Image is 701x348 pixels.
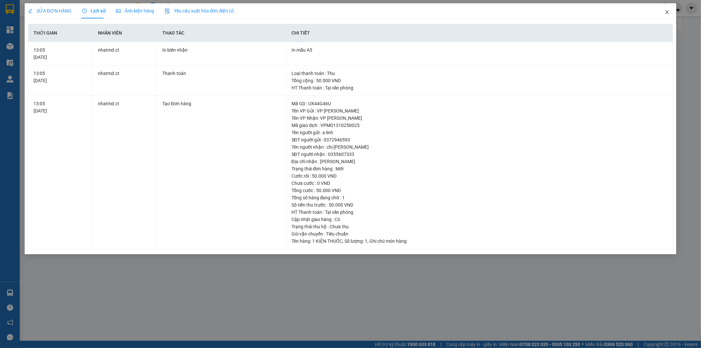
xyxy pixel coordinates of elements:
th: Thao tác [157,24,286,42]
th: Thời gian [28,24,93,42]
div: Tổng số hàng đang chờ : 1 [292,194,668,201]
span: close [665,10,670,15]
div: Gói vận chuyển : Tiêu chuẩn [292,230,668,237]
th: Nhân viên [93,24,157,42]
button: Close [658,3,676,22]
div: Tên người gửi : a linh [292,129,668,136]
div: Chưa cước : 0 VND [292,180,668,187]
td: nhatmd.ct [93,42,157,65]
div: SĐT người nhận : 0355607333 [292,151,668,158]
div: Cước rồi : 50.000 VND [292,172,668,180]
td: nhatmd.ct [93,96,157,249]
span: edit [28,9,33,13]
div: Mã GD : UX44G46U [292,100,668,107]
div: Loại thanh toán : Thu [292,70,668,77]
div: 13:05 [DATE] [34,70,87,84]
img: icon [165,9,170,14]
span: SỬA ĐƠN HÀNG [28,8,72,13]
th: Chi tiết [286,24,673,42]
div: Địa chỉ nhận : [PERSON_NAME] [292,158,668,165]
span: Yêu cầu xuất hóa đơn điện tử [165,8,234,13]
div: 13:05 [DATE] [34,100,87,114]
div: Tên người nhận : chị [PERSON_NAME] [292,143,668,151]
div: Tạo Đơn hàng [162,100,281,107]
div: Tên VP Nhận: VP [PERSON_NAME] [292,114,668,122]
div: HT Thanh toán : Tại văn phòng [292,84,668,91]
div: SĐT người gửi : 0372946593 [292,136,668,143]
div: HT Thanh toán : Tại văn phòng [292,209,668,216]
span: Lịch sử [82,8,105,13]
div: Tên VP Gửi : VP [PERSON_NAME] [292,107,668,114]
div: Tổng cước : 50.000 VND [292,187,668,194]
div: Cập nhật giao hàng : Có [292,216,668,223]
div: Tổng cộng : 50.000 VND [292,77,668,84]
span: Ảnh kiện hàng [116,8,154,13]
div: In mẫu A5 [292,46,668,54]
span: picture [116,9,121,13]
td: nhatmd.ct [93,65,157,96]
div: Trạng thái đơn hàng : Mới [292,165,668,172]
div: Tên hàng: , Số lượng: , Ghi chú món hàng: [292,237,668,245]
span: 1 KIỆN THUỐC [312,238,342,244]
span: 1 [365,238,367,244]
div: Mã giao dịch : VPMD1310250025 [292,122,668,129]
span: clock-circle [82,9,87,13]
div: Thanh toán [162,70,281,77]
div: In biên nhận [162,46,281,54]
div: 13:05 [DATE] [34,46,87,61]
div: Số tiền thu trước : 50.000 VND [292,201,668,209]
div: Trạng thái thu hộ : Chưa thu [292,223,668,230]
